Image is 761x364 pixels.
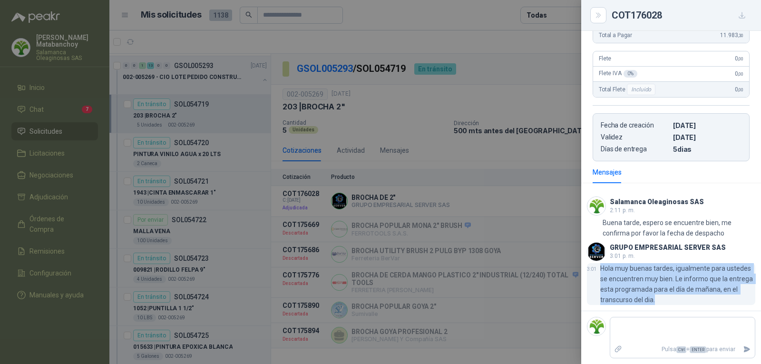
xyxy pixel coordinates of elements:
span: 0 [735,86,743,93]
img: Company Logo [587,197,605,215]
p: Pulsa + para enviar [626,341,740,358]
span: 3:01 p. m. [610,253,635,259]
p: Hola muy buenas tardes, igualmente para ustedes se encuentren muy bien. Le informo que la entrega... [600,263,755,305]
span: Total a Pagar [599,32,632,39]
h3: GRUPO EMPRESARIAL SERVER SAS [610,245,726,250]
label: Adjuntar archivos [610,341,626,358]
div: 0 % [624,70,637,78]
p: Buena tarde, espero se encuentre bien, me confirma por favor la fecha de despacho [603,217,755,238]
p: [DATE] [673,121,741,129]
span: 2:11 p. m. [610,207,635,214]
p: [DATE] [673,133,741,141]
span: 11.983 [720,32,743,39]
span: Flete [599,55,611,62]
span: Flete IVA [599,70,637,78]
span: 0 [735,70,743,77]
div: COT176028 [612,8,750,23]
button: Enviar [739,341,755,358]
span: ENTER [690,346,706,353]
div: Mensajes [593,167,622,177]
img: Company Logo [587,317,605,335]
button: Close [593,10,604,21]
p: 5 dias [673,145,741,153]
span: 3:01 [587,266,596,272]
span: Ctrl [676,346,686,353]
p: Días de entrega [601,145,669,153]
span: ,00 [738,87,743,92]
p: Validez [601,133,669,141]
span: 0 [735,55,743,62]
span: ,00 [738,71,743,77]
span: Total Flete [599,84,657,95]
div: Incluido [627,84,655,95]
span: ,00 [738,56,743,61]
img: Company Logo [587,243,605,261]
h3: Salamanca Oleaginosas SAS [610,199,704,205]
span: ,30 [738,33,743,38]
p: Fecha de creación [601,121,669,129]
